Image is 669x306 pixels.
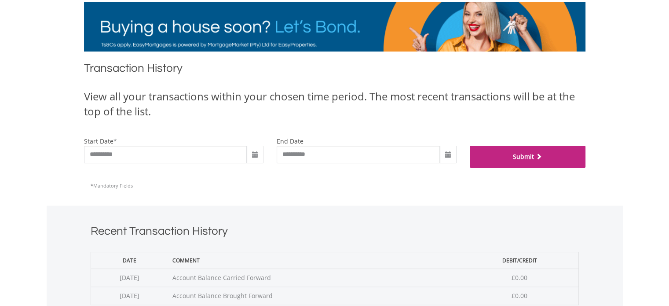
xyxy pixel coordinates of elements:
[91,287,168,305] td: [DATE]
[84,2,585,52] img: EasyMortage Promotion Banner
[277,137,303,145] label: end date
[91,182,133,189] span: Mandatory Fields
[91,269,168,287] td: [DATE]
[512,291,527,300] span: £0.00
[470,146,585,168] button: Submit
[168,252,461,269] th: Comment
[91,223,579,243] h1: Recent Transaction History
[84,137,113,145] label: start date
[512,273,527,282] span: £0.00
[461,252,578,269] th: Debit/Credit
[84,89,585,119] div: View all your transactions within your chosen time period. The most recent transactions will be a...
[168,287,461,305] td: Account Balance Brought Forward
[84,60,585,80] h1: Transaction History
[91,252,168,269] th: Date
[168,269,461,287] td: Account Balance Carried Forward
